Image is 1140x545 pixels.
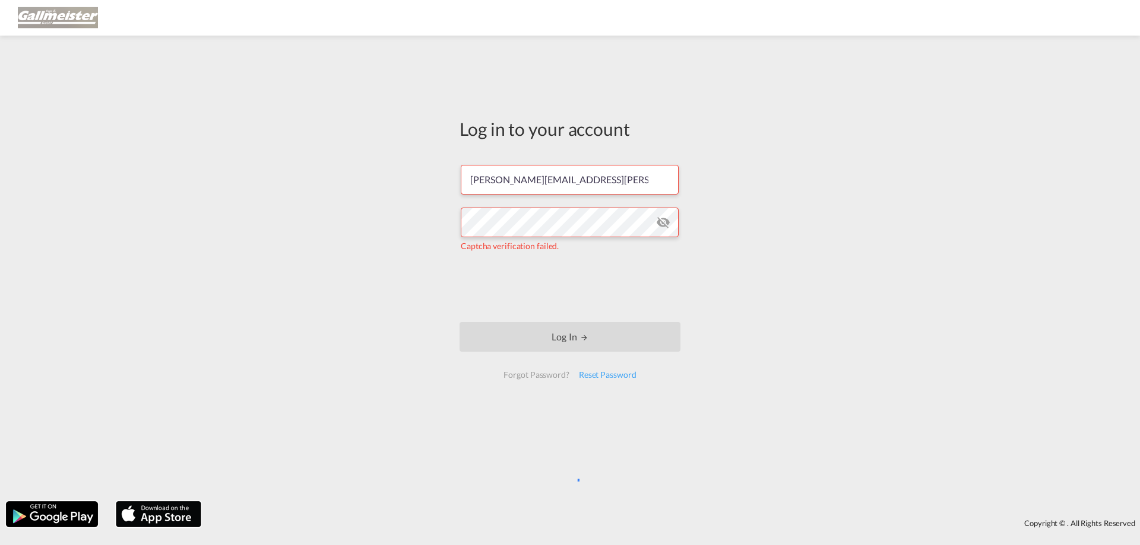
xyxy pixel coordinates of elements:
div: Log in to your account [460,116,680,141]
div: Copyright © . All Rights Reserved [207,513,1140,533]
md-icon: icon-eye-off [656,215,670,230]
img: 03265390ea0211efb7c18701be6bbe5d.png [18,5,98,31]
input: Enter email/phone number [461,165,679,195]
iframe: reCAPTCHA [480,264,660,310]
div: Forgot Password? [499,364,574,385]
button: LOGIN [460,322,680,352]
img: google.png [5,500,99,528]
img: apple.png [115,500,202,528]
div: Reset Password [574,364,641,385]
span: Captcha verification failed. [461,241,559,251]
